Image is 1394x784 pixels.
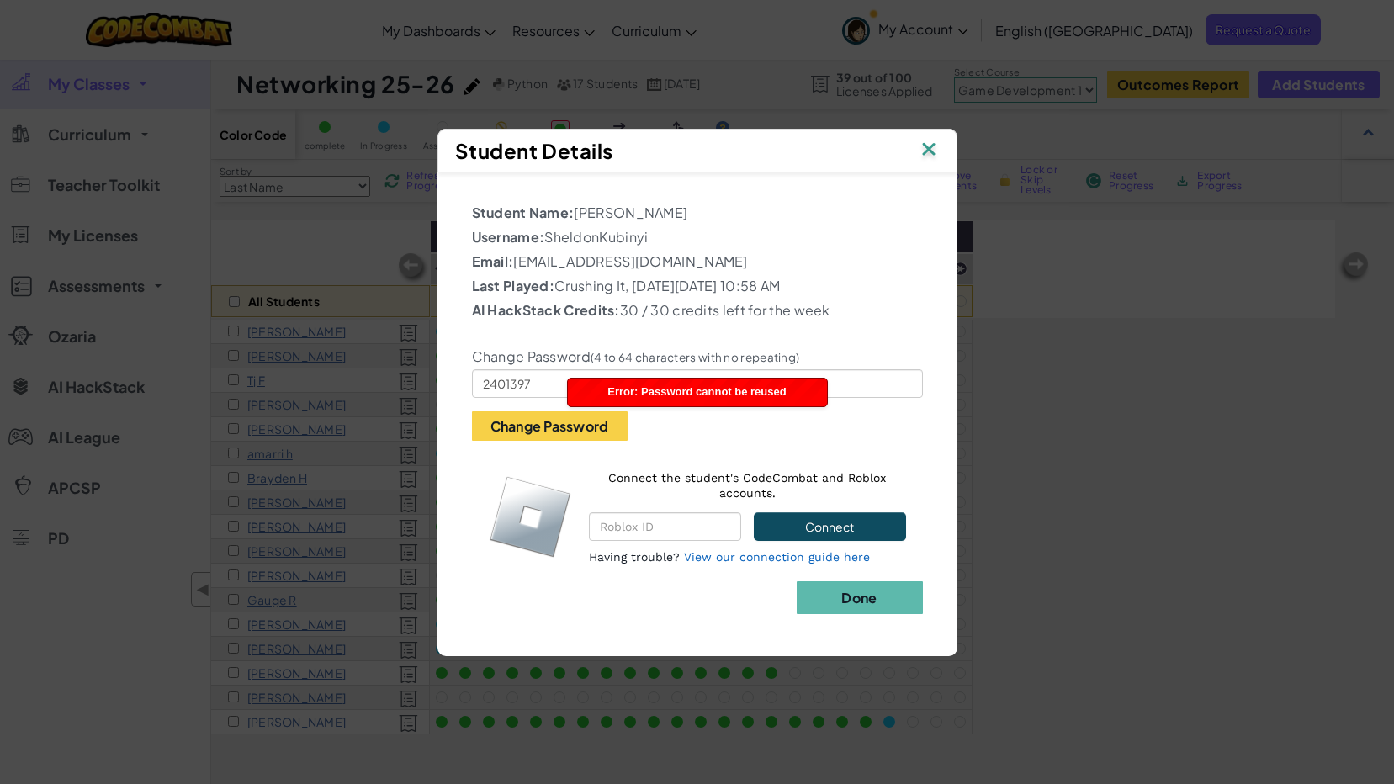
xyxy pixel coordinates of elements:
p: [EMAIL_ADDRESS][DOMAIN_NAME] [472,252,923,272]
img: IconClose.svg [918,138,940,163]
button: Change Password [472,411,628,441]
input: Roblox ID [589,512,741,541]
a: View our connection guide here [684,550,870,564]
span: Student Details [455,138,613,163]
img: roblox-logo.svg [489,475,572,559]
small: (4 to 64 characters with no repeating) [591,350,799,364]
b: Last Played: [472,277,555,294]
b: Username: [472,228,545,246]
p: SheldonKubinyi [472,227,923,247]
p: Connect the student's CodeCombat and Roblox accounts. [589,470,906,501]
b: Student Name: [472,204,575,221]
button: Done [797,581,923,614]
span: Having trouble? [589,550,680,564]
b: AI HackStack Credits: [472,301,620,319]
b: Done [841,589,877,607]
span: Error: Password cannot be reused [607,385,786,398]
p: [PERSON_NAME] [472,203,923,223]
b: Email: [472,252,514,270]
p: 30 / 30 credits left for the week [472,300,923,320]
label: Change Password [472,348,800,365]
button: Connect [754,512,905,541]
p: Crushing It, [DATE][DATE] 10:58 AM [472,276,923,296]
